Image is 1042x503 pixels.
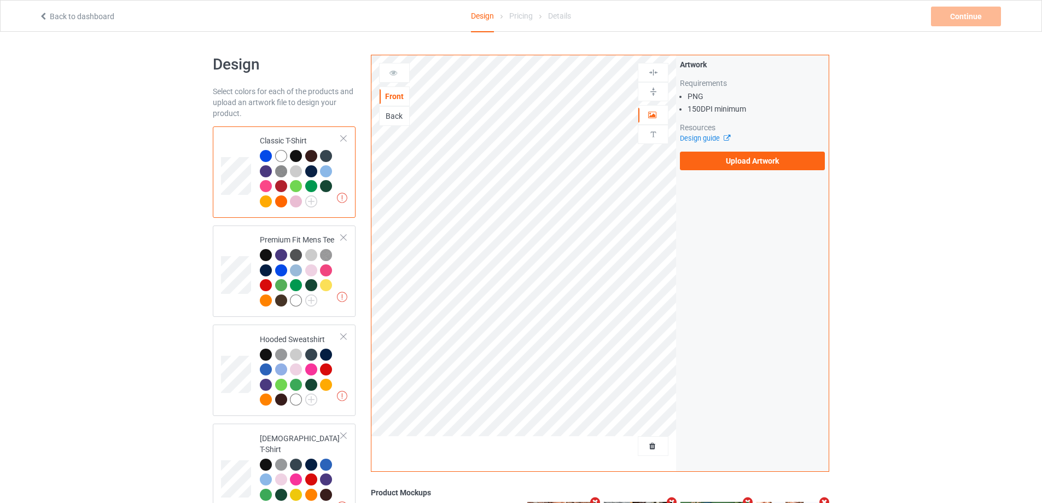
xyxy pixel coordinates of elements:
div: Hooded Sweatshirt [213,325,356,416]
div: Requirements [680,78,825,89]
img: heather_texture.png [320,249,332,261]
img: svg%3E%0A [648,129,659,140]
div: Back [380,111,409,122]
div: Product Mockups [371,487,829,498]
img: svg+xml;base64,PD94bWwgdmVyc2lvbj0iMS4wIiBlbmNvZGluZz0iVVRGLTgiPz4KPHN2ZyB3aWR0aD0iMjJweCIgaGVpZ2... [305,195,317,207]
li: 150 DPI minimum [688,103,825,114]
img: exclamation icon [337,193,347,203]
a: Back to dashboard [39,12,114,21]
img: svg%3E%0A [648,67,659,78]
li: PNG [688,91,825,102]
div: Classic T-Shirt [213,126,356,218]
div: Premium Fit Mens Tee [213,226,356,317]
div: Select colors for each of the products and upload an artwork file to design your product. [213,86,356,119]
div: Artwork [680,59,825,70]
div: Classic T-Shirt [260,135,341,206]
a: Design guide [680,134,730,142]
img: exclamation icon [337,292,347,302]
div: Details [548,1,571,31]
div: Hooded Sweatshirt [260,334,341,405]
h1: Design [213,55,356,74]
img: exclamation icon [337,391,347,401]
div: Resources [680,122,825,133]
div: Pricing [509,1,533,31]
div: Design [471,1,494,32]
img: svg+xml;base64,PD94bWwgdmVyc2lvbj0iMS4wIiBlbmNvZGluZz0iVVRGLTgiPz4KPHN2ZyB3aWR0aD0iMjJweCIgaGVpZ2... [305,394,317,406]
img: svg%3E%0A [648,86,659,97]
div: Premium Fit Mens Tee [260,234,341,305]
label: Upload Artwork [680,152,825,170]
img: heather_texture.png [275,165,287,177]
img: svg+xml;base64,PD94bWwgdmVyc2lvbj0iMS4wIiBlbmNvZGluZz0iVVRGLTgiPz4KPHN2ZyB3aWR0aD0iMjJweCIgaGVpZ2... [305,294,317,307]
div: Front [380,91,409,102]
